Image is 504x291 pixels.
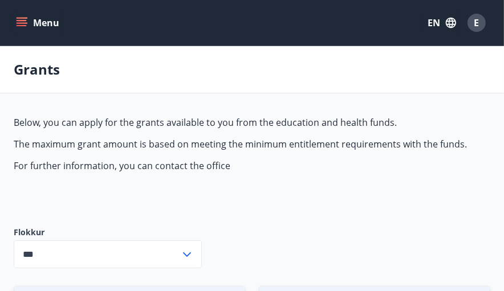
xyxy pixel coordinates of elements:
[14,227,202,238] label: Flokkur
[474,17,479,29] span: E
[14,13,64,33] button: menu
[14,138,490,150] p: The maximum grant amount is based on meeting the minimum entitlement requirements with the funds.
[463,9,490,36] button: E
[14,60,60,79] p: Grants
[14,159,490,172] p: For further information, you can contact the office
[423,13,461,33] button: EN
[14,116,490,129] p: Below, you can apply for the grants available to you from the education and health funds.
